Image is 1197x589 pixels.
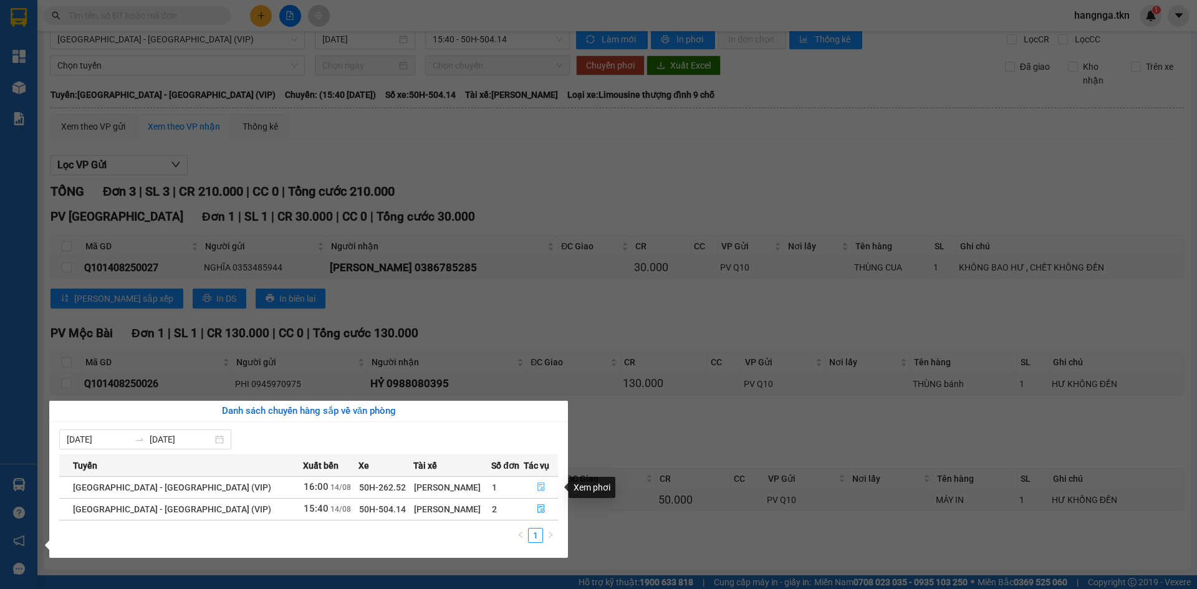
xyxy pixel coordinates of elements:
[529,529,542,542] a: 1
[303,459,339,472] span: Xuất bến
[491,459,519,472] span: Số đơn
[413,459,437,472] span: Tài xế
[59,404,558,419] div: Danh sách chuyến hàng sắp về văn phòng
[414,481,491,494] div: [PERSON_NAME]
[513,528,528,543] button: left
[330,505,351,514] span: 14/08
[528,528,543,543] li: 1
[359,504,406,514] span: 50H-504.14
[73,504,271,514] span: [GEOGRAPHIC_DATA] - [GEOGRAPHIC_DATA] (VIP)
[543,528,558,543] button: right
[569,477,615,498] div: Xem phơi
[524,477,557,497] button: file-done
[330,483,351,492] span: 14/08
[513,528,528,543] li: Previous Page
[547,531,554,539] span: right
[492,482,497,492] span: 1
[524,499,557,519] button: file-done
[150,433,213,446] input: Đến ngày
[492,504,497,514] span: 2
[304,503,329,514] span: 15:40
[543,528,558,543] li: Next Page
[73,459,97,472] span: Tuyến
[517,531,524,539] span: left
[537,504,546,514] span: file-done
[135,434,145,444] span: to
[135,434,145,444] span: swap-right
[537,482,546,492] span: file-done
[304,481,329,492] span: 16:00
[358,459,369,472] span: Xe
[414,502,491,516] div: [PERSON_NAME]
[524,459,549,472] span: Tác vụ
[67,433,130,446] input: Từ ngày
[73,482,271,492] span: [GEOGRAPHIC_DATA] - [GEOGRAPHIC_DATA] (VIP)
[359,482,406,492] span: 50H-262.52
